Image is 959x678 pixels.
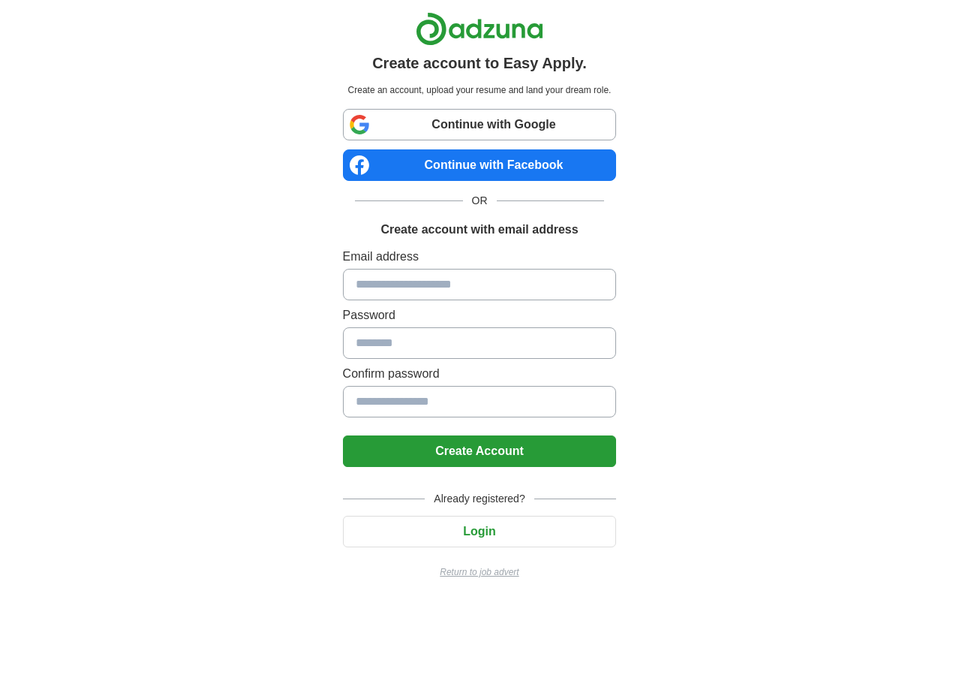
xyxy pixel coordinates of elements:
label: Confirm password [343,365,617,383]
label: Email address [343,248,617,266]
span: OR [463,193,497,209]
h1: Create account to Easy Apply. [372,52,587,74]
a: Login [343,525,617,538]
label: Password [343,306,617,324]
button: Create Account [343,435,617,467]
img: Adzuna logo [416,12,543,46]
a: Continue with Facebook [343,149,617,181]
span: Already registered? [425,491,534,507]
button: Login [343,516,617,547]
h1: Create account with email address [380,221,578,239]
a: Return to job advert [343,565,617,579]
a: Continue with Google [343,109,617,140]
p: Create an account, upload your resume and land your dream role. [346,83,614,97]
